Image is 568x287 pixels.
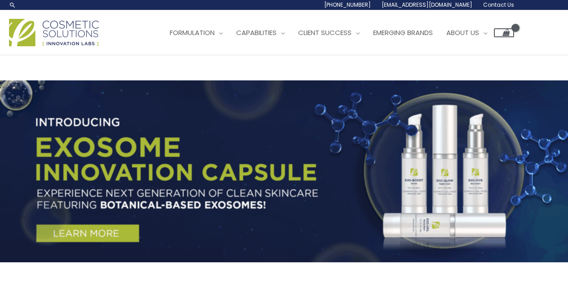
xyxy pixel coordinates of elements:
[163,19,229,46] a: Formulation
[229,19,291,46] a: Capabilities
[446,28,479,37] span: About Us
[9,19,99,46] img: Cosmetic Solutions Logo
[494,28,514,37] a: View Shopping Cart, empty
[366,19,440,46] a: Emerging Brands
[291,19,366,46] a: Client Success
[298,28,352,37] span: Client Success
[440,19,494,46] a: About Us
[156,19,514,46] nav: Site Navigation
[382,1,472,9] span: [EMAIL_ADDRESS][DOMAIN_NAME]
[236,28,277,37] span: Capabilities
[170,28,215,37] span: Formulation
[324,1,371,9] span: [PHONE_NUMBER]
[9,1,16,9] a: Search icon link
[373,28,433,37] span: Emerging Brands
[483,1,514,9] span: Contact Us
